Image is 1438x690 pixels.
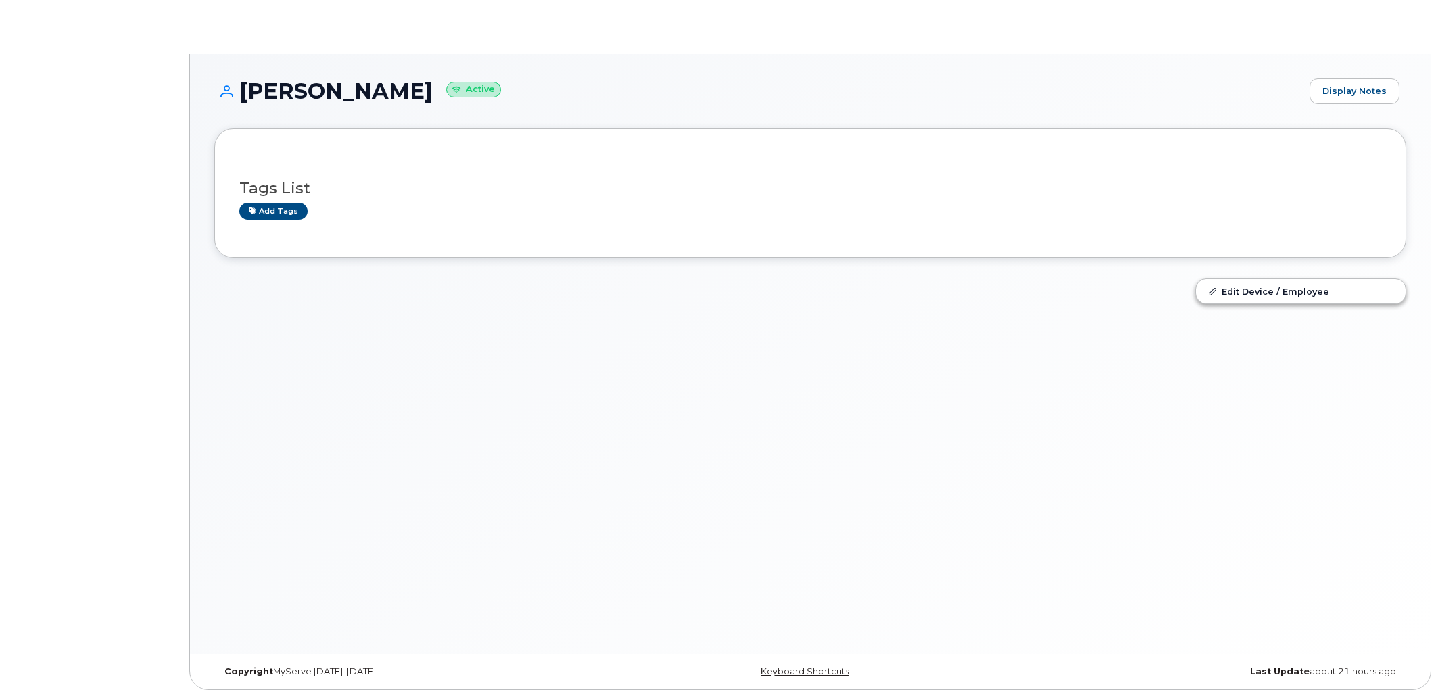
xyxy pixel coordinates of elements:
[761,666,849,676] a: Keyboard Shortcuts
[1310,78,1399,104] a: Display Notes
[214,79,1303,103] h1: [PERSON_NAME]
[446,82,501,97] small: Active
[1009,666,1406,677] div: about 21 hours ago
[239,203,308,220] a: Add tags
[1196,279,1406,303] a: Edit Device / Employee
[239,180,1381,197] h3: Tags List
[214,666,612,677] div: MyServe [DATE]–[DATE]
[1250,666,1310,676] strong: Last Update
[224,666,273,676] strong: Copyright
